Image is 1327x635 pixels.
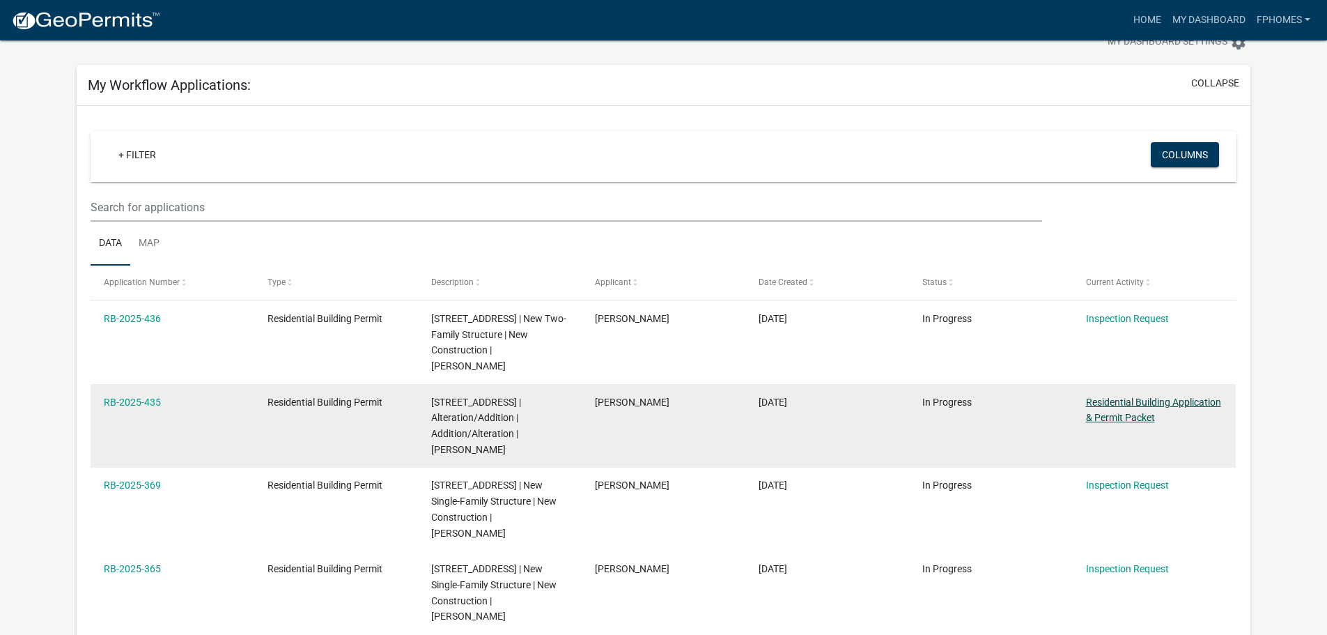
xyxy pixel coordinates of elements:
[595,563,669,574] span: Thomas L. Rosenbarger Sr.
[104,397,161,408] a: RB-2025-435
[431,397,521,455] span: 1313 WATER STREET Lot Number: 346 / 347 | Alteration/Addition | Addition/Alteration | THomas Rose...
[759,480,787,491] span: 03/06/2025
[431,313,566,372] span: 211 LEVEL STREET Lot Number: 004 | New Two-Family Structure | New Construction | Thomas Rosenbarger
[1096,29,1258,56] button: My Dashboard Settingssettings
[267,480,382,491] span: Residential Building Permit
[107,142,167,167] a: + Filter
[1151,142,1219,167] button: Columns
[267,313,382,324] span: Residential Building Permit
[88,77,251,93] h5: My Workflow Applications:
[1086,397,1221,424] a: Residential Building Application & Permit Packet
[922,277,947,287] span: Status
[922,563,972,574] span: In Progress
[595,480,669,491] span: Thomas L. Rosenbarger Sr.
[1251,7,1316,33] a: FPHomes
[1086,563,1169,574] a: Inspection Request
[759,313,787,324] span: 08/05/2025
[582,266,745,299] datatable-header-cell: Applicant
[104,313,161,324] a: RB-2025-436
[91,193,1041,222] input: Search for applications
[1086,480,1169,491] a: Inspection Request
[759,563,787,574] span: 03/02/2025
[922,313,972,324] span: In Progress
[91,266,254,299] datatable-header-cell: Application Number
[104,563,161,574] a: RB-2025-365
[267,397,382,408] span: Residential Building Permit
[431,277,474,287] span: Description
[595,397,669,408] span: Thomas L. Rosenbarger Sr.
[759,397,787,408] span: 08/05/2025
[130,222,168,266] a: Map
[267,563,382,574] span: Residential Building Permit
[267,277,286,287] span: Type
[1230,34,1247,51] i: settings
[104,277,180,287] span: Application Number
[1128,7,1167,33] a: Home
[431,480,557,538] span: 308 HAMPTON COURT Lot Number: 102 | New Single-Family Structure | New Construction | thomas lee r...
[104,480,161,491] a: RB-2025-369
[254,266,418,299] datatable-header-cell: Type
[922,397,972,408] span: In Progress
[418,266,582,299] datatable-header-cell: Description
[1072,266,1236,299] datatable-header-cell: Current Activity
[1167,7,1251,33] a: My Dashboard
[745,266,909,299] datatable-header-cell: Date Created
[922,480,972,491] span: In Progress
[908,266,1072,299] datatable-header-cell: Status
[1086,277,1144,287] span: Current Activity
[1191,76,1239,91] button: collapse
[1086,313,1169,324] a: Inspection Request
[1108,34,1227,51] span: My Dashboard Settings
[91,222,130,266] a: Data
[595,277,631,287] span: Applicant
[759,277,807,287] span: Date Created
[431,563,557,622] span: 306 HAMPTON COURT Lot Number: 17 | New Single-Family Structure | New Construction | thomas lee ro...
[595,313,669,324] span: Thomas L. Rosenbarger Sr.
